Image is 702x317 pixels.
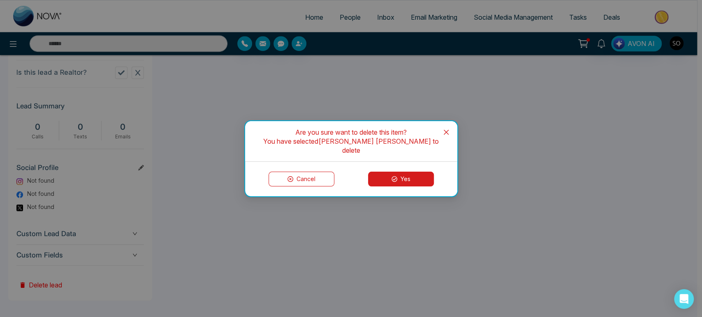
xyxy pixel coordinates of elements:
button: Yes [368,172,434,186]
div: Are you sure want to delete this item? You have selected [PERSON_NAME] [PERSON_NAME] to delete [262,128,441,155]
span: close [443,129,449,136]
button: Cancel [269,172,334,186]
button: Close [435,121,457,143]
div: Open Intercom Messenger [674,289,694,309]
